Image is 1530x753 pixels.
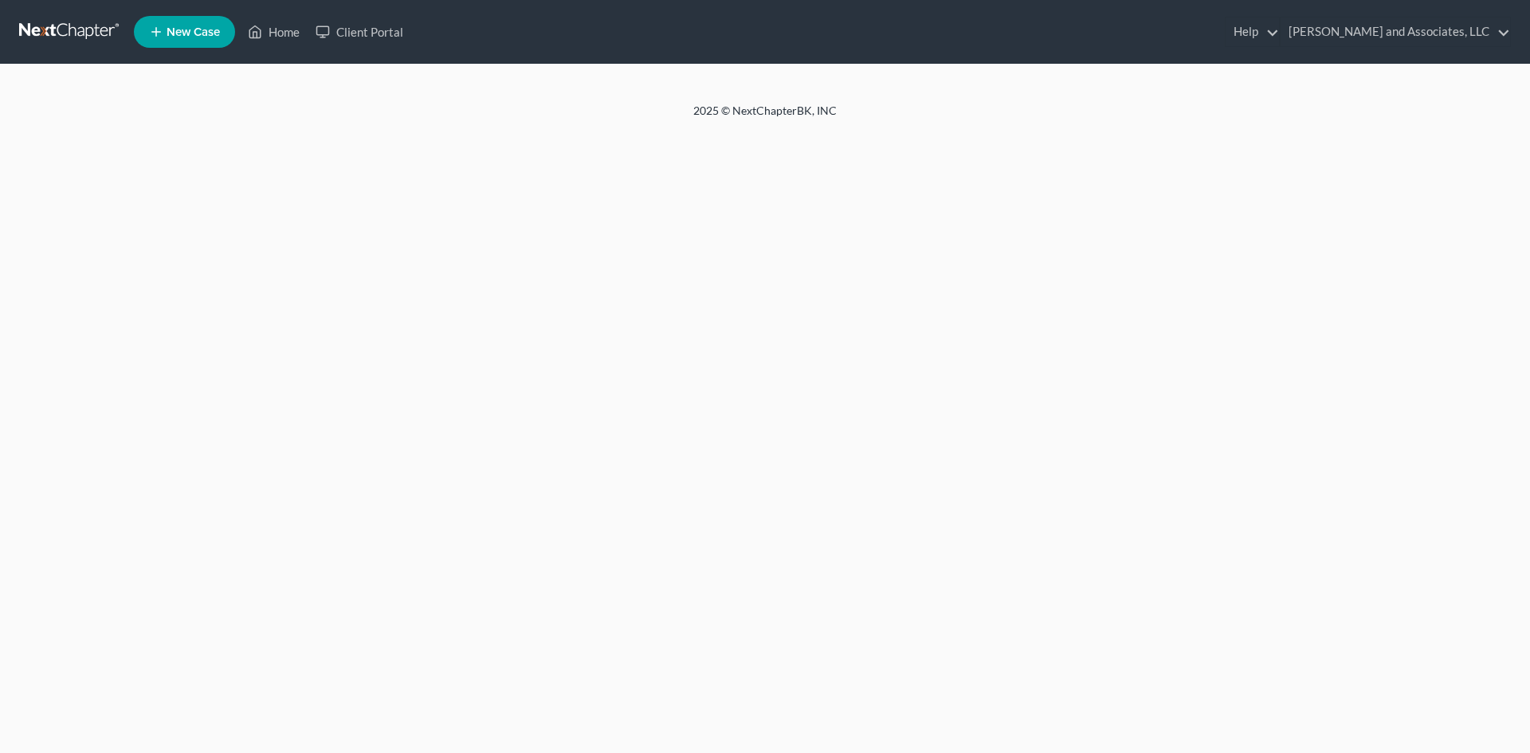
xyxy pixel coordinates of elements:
[311,103,1219,131] div: 2025 © NextChapterBK, INC
[1281,18,1510,46] a: [PERSON_NAME] and Associates, LLC
[134,16,235,48] new-legal-case-button: New Case
[1226,18,1279,46] a: Help
[240,18,308,46] a: Home
[308,18,411,46] a: Client Portal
